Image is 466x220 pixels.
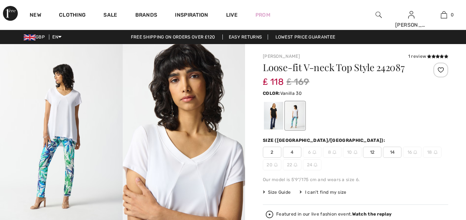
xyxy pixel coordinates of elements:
[264,102,283,130] div: Black
[408,10,414,19] img: My Info
[423,147,442,158] span: 18
[263,137,387,144] div: Size ([GEOGRAPHIC_DATA]/[GEOGRAPHIC_DATA]):
[274,163,278,167] img: ring-m.svg
[222,34,268,40] a: Easy Returns
[103,12,117,20] a: Sale
[263,176,448,183] div: Our model is 5'9"/175 cm and wears a size 6.
[125,34,221,40] a: Free shipping on orders over ₤120
[403,147,422,158] span: 16
[30,12,41,20] a: New
[313,150,316,154] img: ring-m.svg
[276,212,391,217] div: Featured in our live fashion event.
[314,163,317,167] img: ring-m.svg
[3,6,18,21] img: 1ère Avenue
[175,12,208,20] span: Inspiration
[280,91,302,96] span: Vanilla 30
[135,12,158,20] a: Brands
[255,11,270,19] a: Prom
[354,150,357,154] img: ring-m.svg
[24,34,48,40] span: GBP
[376,10,382,19] img: search the website
[413,150,417,154] img: ring-m.svg
[263,63,417,72] h1: Loose-fit V-neck Top Style 242087
[263,54,300,59] a: [PERSON_NAME]
[287,75,310,89] span: ₤ 169
[263,69,284,87] span: ₤ 118
[408,11,414,18] a: Sign In
[294,163,297,167] img: ring-m.svg
[285,102,305,130] div: Vanilla 30
[352,211,392,217] strong: Watch the replay
[266,211,273,218] img: Watch the replay
[52,34,62,40] span: EN
[395,21,427,29] div: [PERSON_NAME]
[263,91,280,96] span: Color:
[303,159,321,170] span: 24
[270,34,341,40] a: Lowest Price Guarantee
[363,147,381,158] span: 12
[383,147,401,158] span: 14
[323,147,341,158] span: 8
[226,11,238,19] a: Live
[283,147,301,158] span: 4
[24,34,36,40] img: UK Pound
[303,147,321,158] span: 6
[428,10,460,19] a: 0
[434,150,437,154] img: ring-m.svg
[263,147,281,158] span: 2
[263,189,291,196] span: Size Guide
[300,189,346,196] div: I can't find my size
[451,11,454,18] span: 0
[333,150,336,154] img: ring-m.svg
[263,159,281,170] span: 20
[441,10,447,19] img: My Bag
[59,12,86,20] a: Clothing
[283,159,301,170] span: 22
[343,147,361,158] span: 10
[408,53,448,60] div: 1 review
